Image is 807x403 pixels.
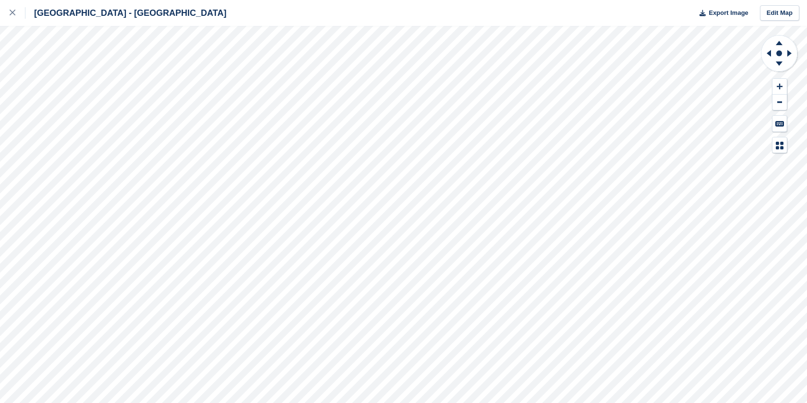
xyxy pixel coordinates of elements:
span: Export Image [709,8,748,18]
button: Export Image [694,5,748,21]
button: Map Legend [772,137,787,153]
div: [GEOGRAPHIC_DATA] - [GEOGRAPHIC_DATA] [25,7,227,19]
button: Keyboard Shortcuts [772,116,787,132]
button: Zoom Out [772,95,787,110]
button: Zoom In [772,79,787,95]
a: Edit Map [760,5,799,21]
